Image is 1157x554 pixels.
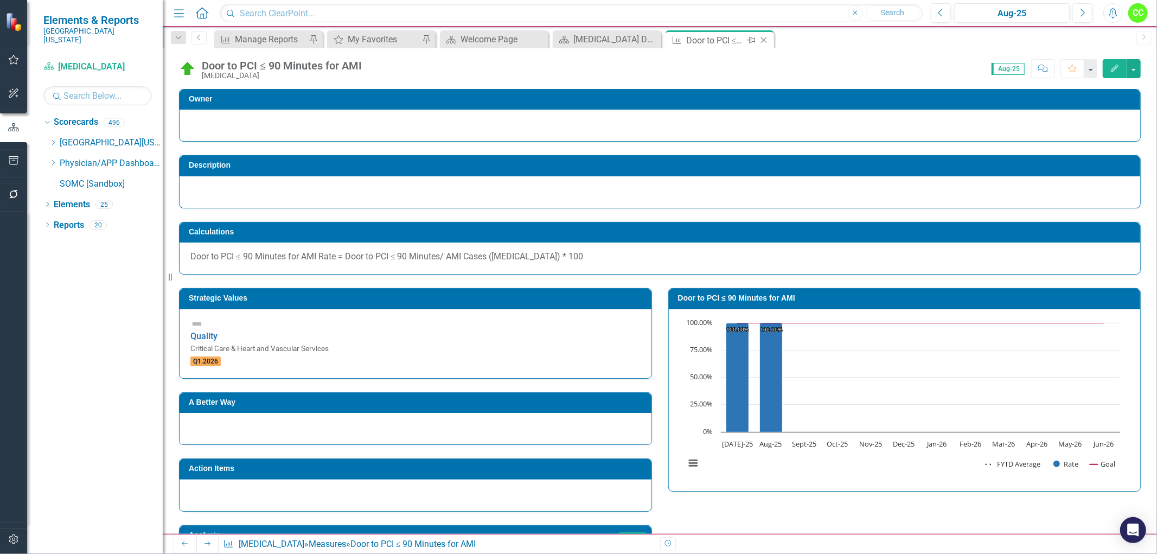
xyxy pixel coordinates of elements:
h3: Calculations [189,228,1135,236]
a: Manage Reports [217,33,306,46]
img: On Target [179,60,196,78]
text: Jan-26 [926,439,947,449]
input: Search ClearPoint... [220,4,923,23]
g: Rate, series 2 of 3. Bar series with 12 bars. [726,323,1104,432]
h3: A Better Way [189,398,646,406]
h3: Owner [189,95,1135,103]
span: Aug-25 [619,532,646,542]
h3: Door to PCI ≤ 90 Minutes for AMI [678,294,1135,302]
a: Scorecards [54,116,98,129]
a: SOMC [Sandbox] [60,178,163,190]
a: Elements [54,199,90,211]
h3: Strategic Values [189,294,646,302]
g: FYTD Average, series 1 of 3. Line with 12 data points. [735,321,1105,325]
text: 0% [703,426,713,436]
div: My Favorites [348,33,419,46]
a: [MEDICAL_DATA] [43,61,152,73]
small: Critical Care & Heart and Vascular Services [190,344,329,353]
button: Show FYTD Average [986,460,1041,469]
div: Aug-25 [958,7,1066,20]
div: 20 [90,220,107,230]
path: Jul-25, 100. Rate. [726,323,749,432]
a: [GEOGRAPHIC_DATA][US_STATE] [60,137,163,149]
h3: Description [189,161,1135,169]
button: Aug-25 [954,3,1070,23]
text: 100.00% [760,326,782,333]
button: View chart menu, Chart [685,455,700,470]
h3: Action Items [189,464,646,473]
text: 50.00% [690,372,713,381]
div: Door to PCI ≤ 90 Minutes for AMI [350,539,476,549]
div: » » [223,538,651,551]
button: Show Goal [1090,460,1115,469]
div: Manage Reports [235,33,306,46]
a: Quality [190,331,218,341]
text: Rate [1064,459,1078,469]
path: Aug-25, 100. Rate. [759,323,782,432]
text: Feb-26 [960,439,981,449]
a: Measures [309,539,346,549]
div: 25 [95,200,113,209]
span: Aug-25 [992,63,1025,75]
span: Elements & Reports [43,14,152,27]
a: Welcome Page [443,33,546,46]
text: Jun-26 [1092,439,1113,449]
img: Not Defined [190,317,203,330]
span: Search [881,8,904,17]
text: 25.00% [690,399,713,409]
text: Nov-25 [859,439,882,449]
div: Door to PCI ≤ 90 Minutes for AMI [686,34,744,47]
div: 496 [104,118,125,127]
text: May-26 [1058,439,1082,449]
div: [MEDICAL_DATA] [202,72,362,80]
a: My Favorites [330,33,419,46]
text: Apr-26 [1026,439,1047,449]
text: Mar-26 [992,439,1015,449]
small: [GEOGRAPHIC_DATA][US_STATE] [43,27,152,44]
a: Reports [54,219,84,232]
button: Show Rate [1053,460,1078,469]
span: Q1.2026 [190,356,221,366]
svg: Interactive chart [680,317,1126,480]
button: Search [866,5,920,21]
text: 75.00% [690,345,713,354]
text: FYTD Average [997,459,1040,469]
g: Goal, series 3 of 3. Line with 12 data points. [735,321,1105,325]
a: [MEDICAL_DATA] [239,539,304,549]
input: Search Below... [43,86,152,105]
h3: Analysis [189,531,434,539]
a: Physician/APP Dashboards [60,157,163,170]
div: Welcome Page [461,33,546,46]
div: Door to PCI ≤ 90 Minutes for AMI [202,60,362,72]
button: CC [1128,3,1148,23]
text: Aug-25 [759,439,782,449]
img: ClearPoint Strategy [5,12,25,31]
text: 100.00% [726,326,749,333]
p: Door to PCI ≤ 90 Minutes for AMI Rate = Door to PCI ≤ 90 Minutes/ AMI Cases ([MEDICAL_DATA]) * 100 [190,251,1129,263]
a: [MEDICAL_DATA] Dashboard [555,33,659,46]
div: Chart. Highcharts interactive chart. [680,317,1130,480]
text: 100.00% [686,317,713,327]
div: Open Intercom Messenger [1120,517,1146,543]
text: Goal [1101,459,1115,469]
text: Dec-25 [893,439,915,449]
text: Oct-25 [827,439,848,449]
text: Sept-25 [791,439,816,449]
text: [DATE]-25 [722,439,753,449]
div: [MEDICAL_DATA] Dashboard [573,33,659,46]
